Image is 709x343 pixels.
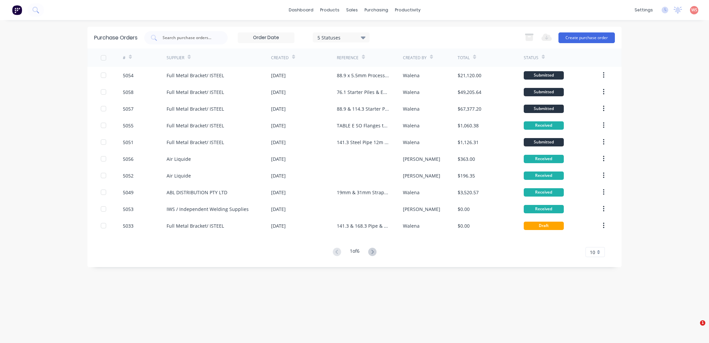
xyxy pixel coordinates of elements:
div: 5049 [123,189,134,196]
div: [DATE] [271,122,286,129]
div: Walena [403,89,420,96]
div: Full Metal Bracket/ ISTEEL [167,105,224,112]
div: Walena [403,189,420,196]
a: dashboard [285,5,317,15]
div: $21,120.00 [458,72,481,79]
div: [PERSON_NAME] [403,155,440,162]
div: [DATE] [271,222,286,229]
div: [DATE] [271,189,286,196]
div: Supplier [167,55,184,61]
div: productivity [392,5,424,15]
div: Received [524,155,564,163]
div: 141.3 Steel Pipe 12m length [337,139,389,146]
div: Walena [403,72,420,79]
div: 1 of 6 [350,247,360,257]
div: 5058 [123,89,134,96]
div: Received [524,171,564,180]
div: Status [524,55,538,61]
div: $0.00 [458,222,470,229]
div: 88.9 x 5.5mm Processed Starter Piles [337,72,389,79]
div: $67,377.20 [458,105,481,112]
div: [DATE] [271,139,286,146]
div: Full Metal Bracket/ ISTEEL [167,72,224,79]
div: Full Metal Bracket/ ISTEEL [167,122,224,129]
div: 5054 [123,72,134,79]
div: [PERSON_NAME] [403,172,440,179]
div: Full Metal Bracket/ ISTEEL [167,89,224,96]
div: 5033 [123,222,134,229]
div: Purchase Orders [94,34,138,42]
input: Order Date [238,33,294,43]
div: Full Metal Bracket/ ISTEEL [167,222,224,229]
div: $1,060.38 [458,122,479,129]
div: $1,126.31 [458,139,479,146]
div: $196.35 [458,172,475,179]
div: [DATE] [271,105,286,112]
div: 5 Statuses [317,34,365,41]
img: Factory [12,5,22,15]
div: Created [271,55,289,61]
div: products [317,5,343,15]
input: Search purchase orders... [162,34,217,41]
span: 1 [700,320,705,326]
div: sales [343,5,361,15]
span: 10 [590,249,595,256]
div: Submitted [524,71,564,80]
div: [DATE] [271,72,286,79]
button: Create purchase order [558,32,615,43]
div: Air Liquide [167,155,191,162]
div: Submitted [524,88,564,96]
div: [DATE] [271,89,286,96]
div: Walena [403,222,420,229]
div: Received [524,205,564,213]
div: purchasing [361,5,392,15]
div: ABL DISTRIBUTION PTY LTD [167,189,227,196]
div: Received [524,188,564,197]
div: settings [631,5,656,15]
div: [PERSON_NAME] [403,206,440,213]
div: 5057 [123,105,134,112]
div: Walena [403,105,420,112]
div: Draft [524,222,564,230]
div: Total [458,55,470,61]
div: 76.1 Starter Piles & EXTS Local [337,89,389,96]
div: $49,205.64 [458,89,481,96]
div: 5051 [123,139,134,146]
div: Full Metal Bracket/ ISTEEL [167,139,224,146]
div: Received [524,121,564,130]
div: 5055 [123,122,134,129]
div: [DATE] [271,206,286,213]
div: 141.3 & 168.3 Pipe & Table E Flanges MR PO 1314 [337,222,389,229]
div: Submitted [524,138,564,146]
div: 19mm & 31mm Strapping [337,189,389,196]
span: WS [691,7,697,13]
div: Walena [403,122,420,129]
div: IWS / Independent Welding Supplies [167,206,249,213]
div: Walena [403,139,420,146]
div: TABLE E SO Flanges to suit 141 [337,122,389,129]
div: Created By [403,55,427,61]
div: 88.9 & 114.3 Starter Pile & EXTS Local [337,105,389,112]
div: Reference [337,55,359,61]
div: $3,520.57 [458,189,479,196]
div: Submitted [524,105,564,113]
div: 5053 [123,206,134,213]
div: Air Liquide [167,172,191,179]
div: 5052 [123,172,134,179]
div: $0.00 [458,206,470,213]
div: [DATE] [271,172,286,179]
iframe: Intercom live chat [686,320,702,336]
div: [DATE] [271,155,286,162]
div: $363.00 [458,155,475,162]
div: 5056 [123,155,134,162]
div: # [123,55,126,61]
